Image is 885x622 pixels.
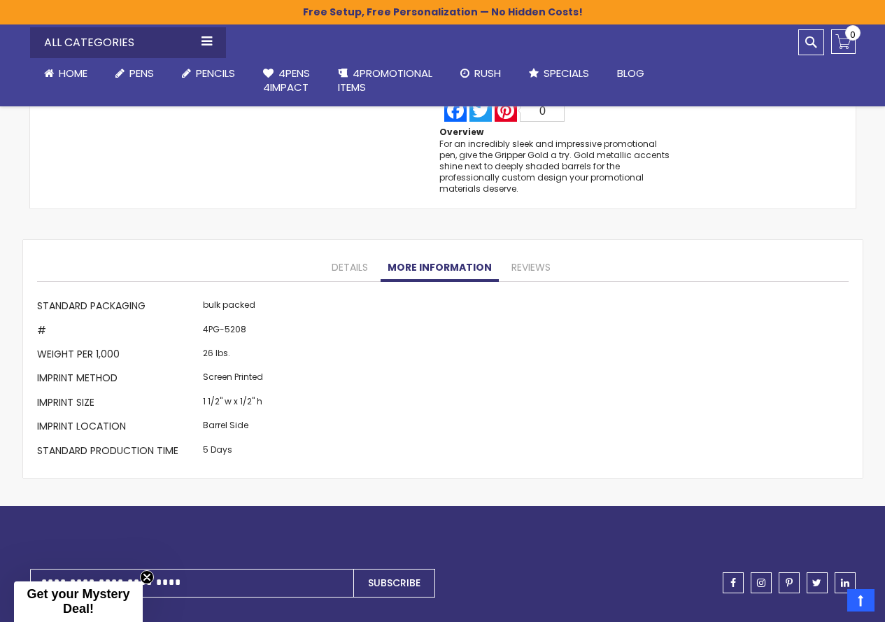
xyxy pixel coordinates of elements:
a: pinterest [779,572,800,593]
span: Blog [617,66,644,80]
button: Close teaser [140,570,154,584]
span: twitter [812,578,821,588]
th: # [37,320,199,344]
span: facebook [730,578,736,588]
td: bulk packed [199,296,267,320]
strong: Overview [439,126,483,138]
a: Twitter [468,99,493,122]
a: Home [30,58,101,89]
div: Get your Mystery Deal!Close teaser [14,581,143,622]
td: Screen Printed [199,368,267,392]
th: Standard Production Time [37,440,199,464]
span: 4PROMOTIONAL ITEMS [338,66,432,94]
span: Specials [544,66,589,80]
span: instagram [757,578,765,588]
a: Reviews [504,254,558,282]
span: Subscribe [368,576,420,590]
span: 0 [539,105,546,117]
a: twitter [807,572,828,593]
span: pinterest [786,578,793,588]
a: Pencils [168,58,249,89]
th: Imprint Size [37,392,199,416]
a: More Information [381,254,499,282]
a: facebook [723,572,744,593]
a: Blog [603,58,658,89]
span: Home [59,66,87,80]
a: Details [325,254,375,282]
td: 5 Days [199,440,267,464]
span: Pens [129,66,154,80]
a: 0 [831,29,856,54]
span: 0 [850,28,856,41]
a: Pens [101,58,168,89]
th: Weight per 1,000 [37,344,199,367]
a: instagram [751,572,772,593]
th: Imprint Method [37,368,199,392]
a: Pinterest0 [493,99,566,122]
a: Specials [515,58,603,89]
td: 1 1/2" w x 1/2" h [199,392,267,416]
th: Standard Packaging [37,296,199,320]
td: 26 lbs. [199,344,267,367]
td: Barrel Side [199,416,267,440]
div: For an incredibly sleek and impressive promotional pen, give the Gripper Gold a try. Gold metalli... [439,139,672,195]
span: 4Pens 4impact [263,66,310,94]
span: Get your Mystery Deal! [27,587,129,616]
a: Rush [446,58,515,89]
span: linkedin [841,578,849,588]
a: 4Pens4impact [249,58,324,104]
span: Pencils [196,66,235,80]
button: Subscribe [353,569,435,598]
a: 4PROMOTIONALITEMS [324,58,446,104]
a: linkedin [835,572,856,593]
iframe: Google Customer Reviews [770,584,885,622]
span: Rush [474,66,501,80]
div: All Categories [30,27,226,58]
td: 4PG-5208 [199,320,267,344]
th: Imprint Location [37,416,199,440]
a: Facebook [443,99,468,122]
